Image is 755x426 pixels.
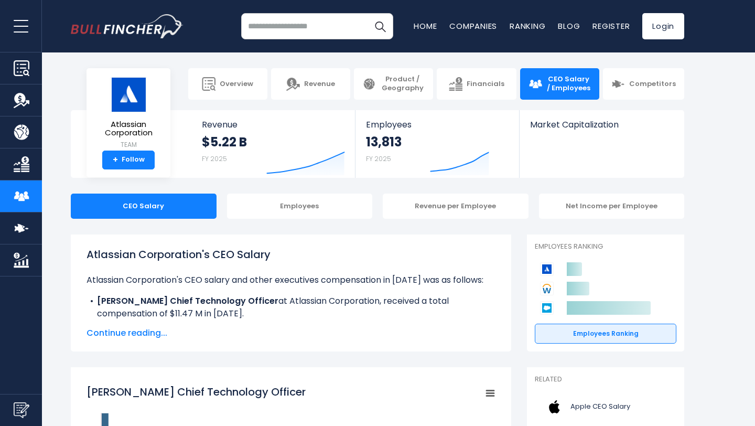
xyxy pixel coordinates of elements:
[355,110,519,178] a: Employees 13,813 FY 2025
[97,295,278,307] b: [PERSON_NAME] Chief Technology Officer
[642,13,684,39] a: Login
[87,295,495,320] li: at Atlassian Corporation, received a total compensation of $11.47 M in [DATE].
[95,140,162,150] small: TEAM
[510,20,545,31] a: Ranking
[437,68,516,100] a: Financials
[95,120,162,137] span: Atlassian Corporation
[188,68,267,100] a: Overview
[467,80,504,89] span: Financials
[592,20,630,31] a: Register
[71,14,184,38] a: Go to homepage
[191,110,355,178] a: Revenue $5.22 B FY 2025
[271,68,350,100] a: Revenue
[87,274,495,286] p: Atlassian Corporation's CEO salary and other executives compensation in [DATE] was as follows:
[540,282,554,295] img: Workday competitors logo
[102,151,155,169] a: +Follow
[539,194,685,219] div: Net Income per Employee
[366,154,391,163] small: FY 2025
[220,80,253,89] span: Overview
[380,75,425,93] span: Product / Geography
[71,194,217,219] div: CEO Salary
[202,134,247,150] strong: $5.22 B
[414,20,437,31] a: Home
[535,392,676,421] a: Apple CEO Salary
[558,20,580,31] a: Blog
[449,20,497,31] a: Companies
[546,75,591,93] span: CEO Salary / Employees
[94,77,163,151] a: Atlassian Corporation TEAM
[541,395,567,419] img: AAPL logo
[366,120,508,130] span: Employees
[535,242,676,251] p: Employees Ranking
[71,14,184,38] img: bullfincher logo
[87,247,495,262] h1: Atlassian Corporation's CEO Salary
[535,324,676,344] a: Employees Ranking
[227,194,373,219] div: Employees
[367,13,393,39] button: Search
[603,68,684,100] a: Competitors
[366,134,402,150] strong: 13,813
[540,262,554,276] img: Atlassian Corporation competitors logo
[520,68,599,100] a: CEO Salary / Employees
[87,385,306,399] tspan: [PERSON_NAME] Chief Technology Officer
[87,327,495,339] span: Continue reading...
[354,68,433,100] a: Product / Geography
[202,154,227,163] small: FY 2025
[304,80,335,89] span: Revenue
[629,80,676,89] span: Competitors
[530,120,673,130] span: Market Capitalization
[540,301,554,315] img: Salesforce competitors logo
[520,110,683,147] a: Market Capitalization
[570,402,630,411] span: Apple CEO Salary
[535,375,676,384] p: Related
[383,194,528,219] div: Revenue per Employee
[202,120,345,130] span: Revenue
[113,155,118,165] strong: +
